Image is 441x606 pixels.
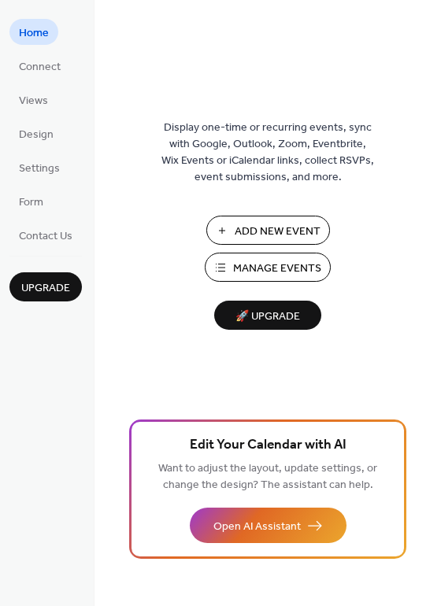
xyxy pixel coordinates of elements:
[235,224,321,240] span: Add New Event
[213,519,301,535] span: Open AI Assistant
[9,154,69,180] a: Settings
[9,19,58,45] a: Home
[19,25,49,42] span: Home
[205,253,331,282] button: Manage Events
[190,434,346,456] span: Edit Your Calendar with AI
[19,59,61,76] span: Connect
[9,222,82,248] a: Contact Us
[9,120,63,146] a: Design
[19,161,60,177] span: Settings
[19,127,54,143] span: Design
[21,280,70,297] span: Upgrade
[9,53,70,79] a: Connect
[9,87,57,113] a: Views
[9,272,82,301] button: Upgrade
[9,188,53,214] a: Form
[190,508,346,543] button: Open AI Assistant
[19,93,48,109] span: Views
[158,458,377,496] span: Want to adjust the layout, update settings, or change the design? The assistant can help.
[233,261,321,277] span: Manage Events
[19,228,72,245] span: Contact Us
[206,216,330,245] button: Add New Event
[224,306,312,327] span: 🚀 Upgrade
[214,301,321,330] button: 🚀 Upgrade
[161,120,374,186] span: Display one-time or recurring events, sync with Google, Outlook, Zoom, Eventbrite, Wix Events or ...
[19,194,43,211] span: Form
